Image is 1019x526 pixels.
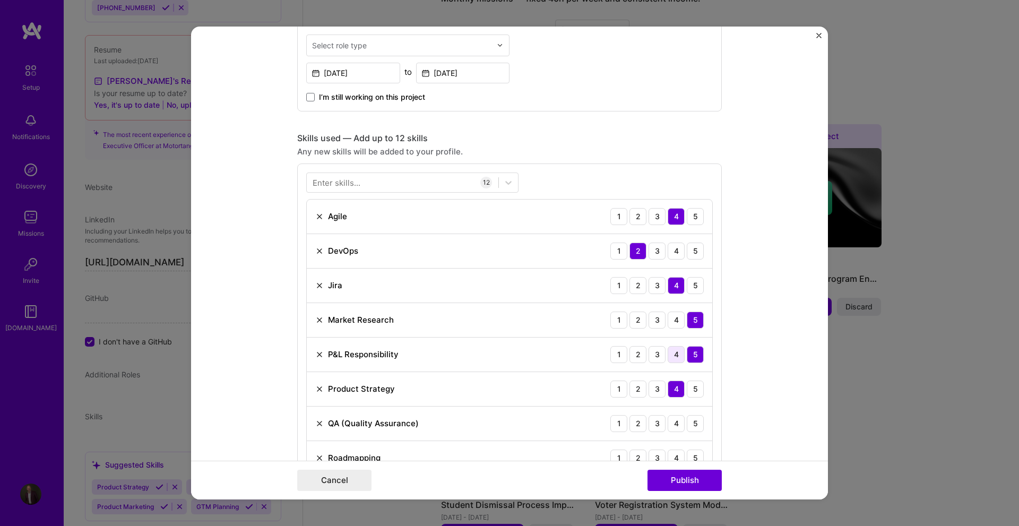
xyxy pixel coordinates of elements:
div: 1 [610,277,627,294]
div: 5 [687,312,704,329]
div: Product Strategy [328,383,395,394]
div: 4 [668,243,685,260]
div: 1 [610,208,627,225]
img: drop icon [497,42,503,48]
div: 2 [629,312,646,329]
div: 3 [649,381,666,398]
div: Jira [328,280,342,291]
img: Remove [315,316,324,324]
img: Remove [315,385,324,393]
div: 4 [668,346,685,363]
div: 5 [687,243,704,260]
span: I’m still working on this project [319,92,425,102]
div: P&L Responsibility [328,349,399,360]
img: Remove [315,212,324,221]
img: Remove [315,281,324,290]
div: 1 [610,346,627,363]
div: 4 [668,208,685,225]
div: 2 [629,415,646,432]
input: Date [416,63,510,83]
button: Publish [647,470,722,491]
div: 2 [629,243,646,260]
div: 4 [668,415,685,432]
div: QA (Quality Assurance) [328,418,419,429]
div: 3 [649,243,666,260]
div: 1 [610,312,627,329]
div: 1 [610,243,627,260]
div: to [404,66,412,77]
div: Roadmapping [328,452,381,463]
div: 3 [649,450,666,467]
div: 3 [649,312,666,329]
div: 2 [629,208,646,225]
div: 2 [629,277,646,294]
div: 4 [668,277,685,294]
div: 5 [687,208,704,225]
div: 1 [610,415,627,432]
div: 3 [649,415,666,432]
div: Enter skills... [313,177,360,188]
div: 5 [687,346,704,363]
div: Select role type [312,40,367,51]
img: Remove [315,419,324,428]
img: Remove [315,247,324,255]
div: Any new skills will be added to your profile. [297,146,722,157]
div: 3 [649,208,666,225]
button: Cancel [297,470,372,491]
div: Skills used — Add up to 12 skills [297,133,722,144]
div: 2 [629,450,646,467]
div: Market Research [328,314,394,325]
div: 5 [687,450,704,467]
div: 5 [687,381,704,398]
input: Date [306,63,400,83]
img: Remove [315,350,324,359]
div: 5 [687,277,704,294]
div: 1 [610,381,627,398]
button: Close [816,33,822,44]
img: Remove [315,454,324,462]
div: 1 [610,450,627,467]
div: 4 [668,312,685,329]
div: 5 [687,415,704,432]
div: 3 [649,346,666,363]
div: Agile [328,211,347,222]
div: DevOps [328,245,358,256]
div: 2 [629,381,646,398]
div: 3 [649,277,666,294]
div: 2 [629,346,646,363]
div: 12 [480,177,492,188]
div: 4 [668,450,685,467]
div: 4 [668,381,685,398]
